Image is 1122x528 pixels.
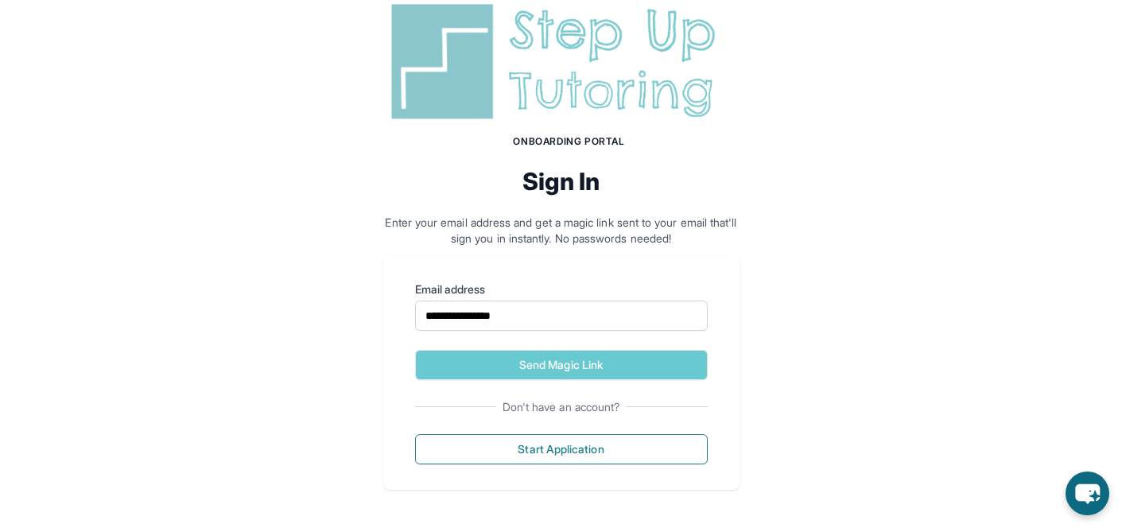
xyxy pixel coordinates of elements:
button: Start Application [415,434,708,464]
button: Send Magic Link [415,350,708,380]
h1: Onboarding Portal [399,135,740,148]
p: Enter your email address and get a magic link sent to your email that'll sign you in instantly. N... [383,215,740,247]
span: Don't have an account? [496,399,627,415]
button: chat-button [1066,472,1109,515]
h2: Sign In [383,167,740,196]
label: Email address [415,281,708,297]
